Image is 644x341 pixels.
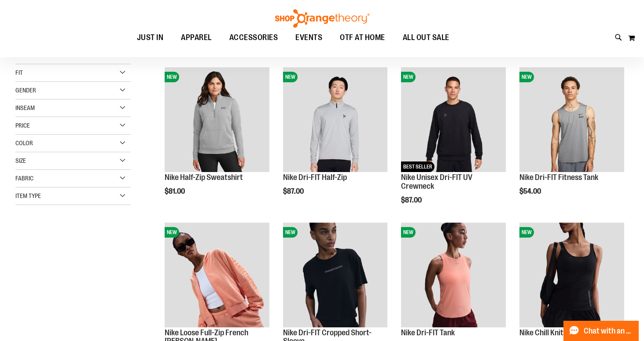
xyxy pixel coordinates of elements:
span: $87.00 [401,196,423,204]
a: Nike Dri-FIT Tank [401,328,455,337]
img: Nike Dri-FIT Half-Zip [283,67,388,172]
div: product [160,63,274,218]
span: NEW [401,72,416,82]
span: ACCESSORIES [229,28,278,48]
span: NEW [519,227,534,238]
span: ALL OUT SALE [403,28,449,48]
button: Chat with an Expert [563,321,639,341]
span: Gender [15,87,36,94]
img: Nike Chill Knit Tank [519,223,624,327]
div: product [279,63,392,218]
a: Nike Dri-FIT Half-ZipNEW [283,67,388,173]
span: APPAREL [181,28,212,48]
span: $54.00 [519,187,542,195]
a: Nike Chill Knit TankNEW [519,223,624,329]
span: $87.00 [283,187,305,195]
span: $81.00 [165,187,186,195]
a: Nike Dri-FIT Half-Zip [283,173,347,182]
img: Nike Half-Zip Sweatshirt [165,67,269,172]
span: NEW [283,72,298,82]
span: NEW [283,227,298,238]
span: JUST IN [137,28,164,48]
img: Nike Dri-FIT Cropped Short-Sleeve [283,223,388,327]
a: Nike Unisex Dri-FIT UV Crewneck [401,173,472,191]
span: EVENTS [295,28,322,48]
div: product [397,63,510,227]
a: Nike Dri-FIT Fitness Tank [519,173,598,182]
span: NEW [401,227,416,238]
div: product [515,63,629,218]
a: Nike Half-Zip SweatshirtNEW [165,67,269,173]
a: Nike Dri-FIT TankNEW [401,223,506,329]
img: Nike Unisex Dri-FIT UV Crewneck [401,67,506,172]
a: Nike Dri-FIT Fitness TankNEW [519,67,624,173]
span: Size [15,157,26,164]
a: Nike Chill Knit Tank [519,328,580,337]
img: Nike Dri-FIT Tank [401,223,506,327]
a: Nike Half-Zip Sweatshirt [165,173,243,182]
span: NEW [519,72,534,82]
span: NEW [165,72,179,82]
img: Nike Dri-FIT Fitness Tank [519,67,624,172]
span: Inseam [15,104,35,111]
span: Fit [15,69,23,76]
span: BEST SELLER [401,161,434,172]
span: Fabric [15,175,33,182]
span: NEW [165,227,179,238]
span: Price [15,122,30,129]
span: Item Type [15,192,41,199]
a: Nike Loose Full-Zip French Terry HoodieNEW [165,223,269,329]
img: Shop Orangetheory [274,9,371,28]
img: Nike Loose Full-Zip French Terry Hoodie [165,223,269,327]
span: Color [15,139,33,147]
a: Nike Dri-FIT Cropped Short-SleeveNEW [283,223,388,329]
span: OTF AT HOME [340,28,385,48]
span: Chat with an Expert [584,327,633,335]
a: Nike Unisex Dri-FIT UV CrewneckNEWBEST SELLER [401,67,506,173]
